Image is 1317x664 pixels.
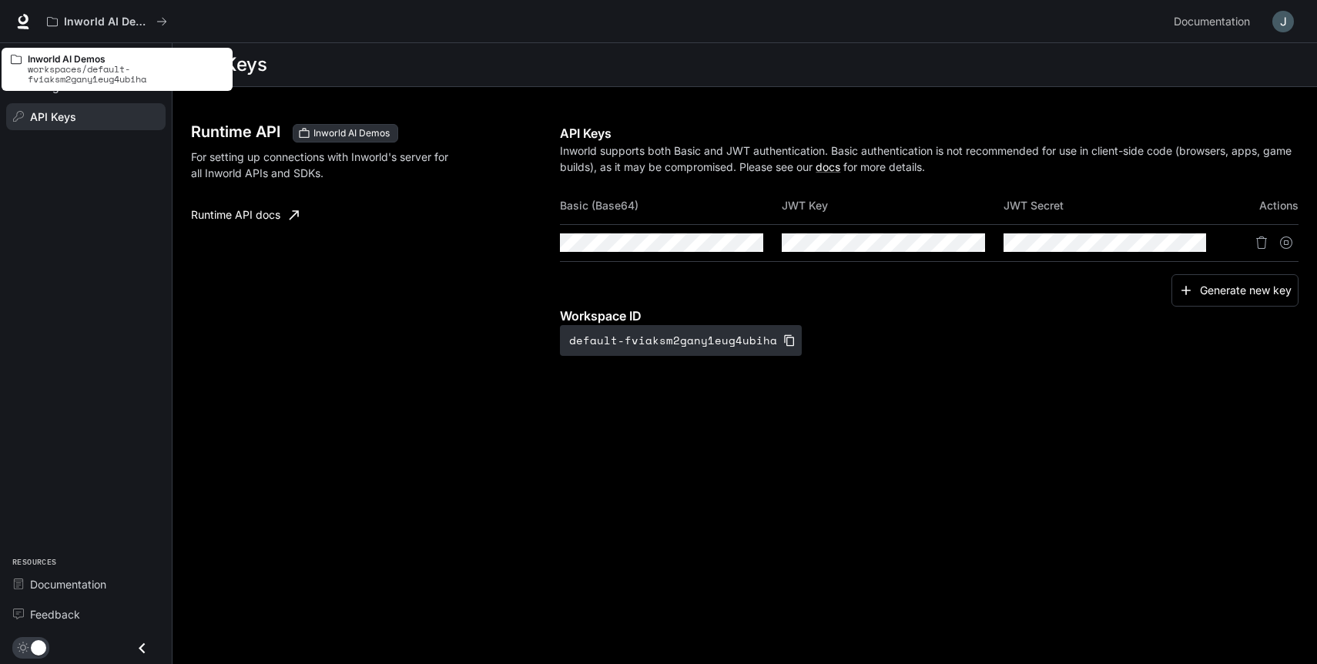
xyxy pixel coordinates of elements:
[1272,11,1294,32] img: User avatar
[30,576,106,592] span: Documentation
[293,124,398,143] div: These keys will apply to your current workspace only
[1004,187,1225,224] th: JWT Secret
[6,601,166,628] a: Feedback
[560,325,802,356] button: default-fviaksm2gany1eug4ubiha
[125,632,159,664] button: Close drawer
[560,307,1299,325] p: Workspace ID
[28,64,223,84] p: workspaces/default-fviaksm2gany1eug4ubiha
[40,6,174,37] button: All workspaces
[185,200,305,230] a: Runtime API docs
[560,187,782,224] th: Basic (Base64)
[30,606,80,622] span: Feedback
[30,109,76,125] span: API Keys
[1274,230,1299,255] button: Suspend API key
[1225,187,1299,224] th: Actions
[560,143,1299,175] p: Inworld supports both Basic and JWT authentication. Basic authentication is not recommended for u...
[191,149,458,181] p: For setting up connections with Inworld's server for all Inworld APIs and SDKs.
[1268,6,1299,37] button: User avatar
[64,15,150,29] p: Inworld AI Demos
[6,571,166,598] a: Documentation
[1168,6,1262,37] a: Documentation
[307,126,396,140] span: Inworld AI Demos
[6,103,166,130] a: API Keys
[816,160,840,173] a: docs
[560,124,1299,143] p: API Keys
[28,54,223,64] p: Inworld AI Demos
[1249,230,1274,255] button: Delete API key
[1171,274,1299,307] button: Generate new key
[1174,12,1250,32] span: Documentation
[31,639,46,656] span: Dark mode toggle
[191,124,280,139] h3: Runtime API
[782,187,1004,224] th: JWT Key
